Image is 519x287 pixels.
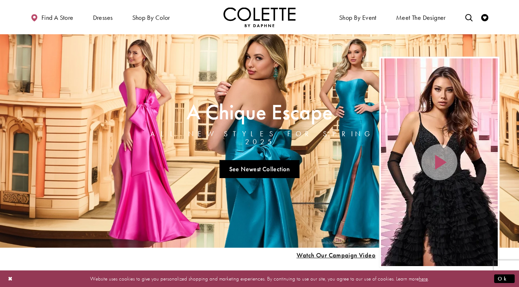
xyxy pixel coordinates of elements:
span: Play Slide #15 Video [296,252,376,259]
span: Find a store [41,14,74,21]
a: here [419,275,428,282]
a: Check Wishlist [479,7,490,27]
span: Shop By Event [339,14,377,21]
a: See Newest Collection A Chique Escape All New Styles For Spring 2025 [219,160,300,178]
span: Shop By Event [337,7,378,27]
img: Colette by Daphne [223,7,296,27]
a: Find a store [29,7,75,27]
a: Meet the designer [394,7,448,27]
span: Meet the designer [396,14,446,21]
span: Dresses [91,7,115,27]
ul: Slider Links [139,157,380,181]
p: Website uses cookies to give you personalized shopping and marketing experiences. By continuing t... [52,274,467,283]
a: Visit Home Page [223,7,296,27]
button: Submit Dialog [494,274,515,283]
span: Dresses [93,14,113,21]
button: Close Dialog [4,272,17,285]
span: Shop by color [130,7,172,27]
a: Toggle search [463,7,474,27]
span: Shop by color [132,14,170,21]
